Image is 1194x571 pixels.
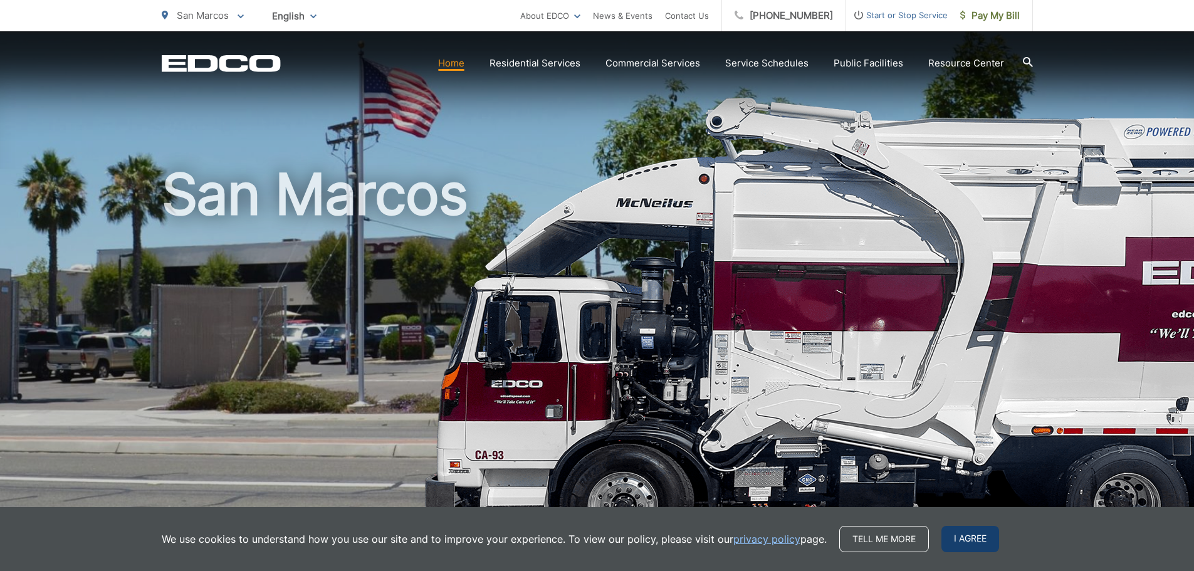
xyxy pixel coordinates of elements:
p: We use cookies to understand how you use our site and to improve your experience. To view our pol... [162,532,827,547]
a: Commercial Services [605,56,700,71]
h1: San Marcos [162,163,1033,560]
a: News & Events [593,8,652,23]
a: Contact Us [665,8,709,23]
a: Resource Center [928,56,1004,71]
a: About EDCO [520,8,580,23]
a: EDCD logo. Return to the homepage. [162,55,281,72]
span: Pay My Bill [960,8,1020,23]
a: Home [438,56,464,71]
a: privacy policy [733,532,800,547]
a: Public Facilities [834,56,903,71]
span: English [263,5,326,27]
a: Service Schedules [725,56,809,71]
a: Tell me more [839,526,929,552]
a: Residential Services [490,56,580,71]
span: I agree [941,526,999,552]
span: San Marcos [177,9,229,21]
